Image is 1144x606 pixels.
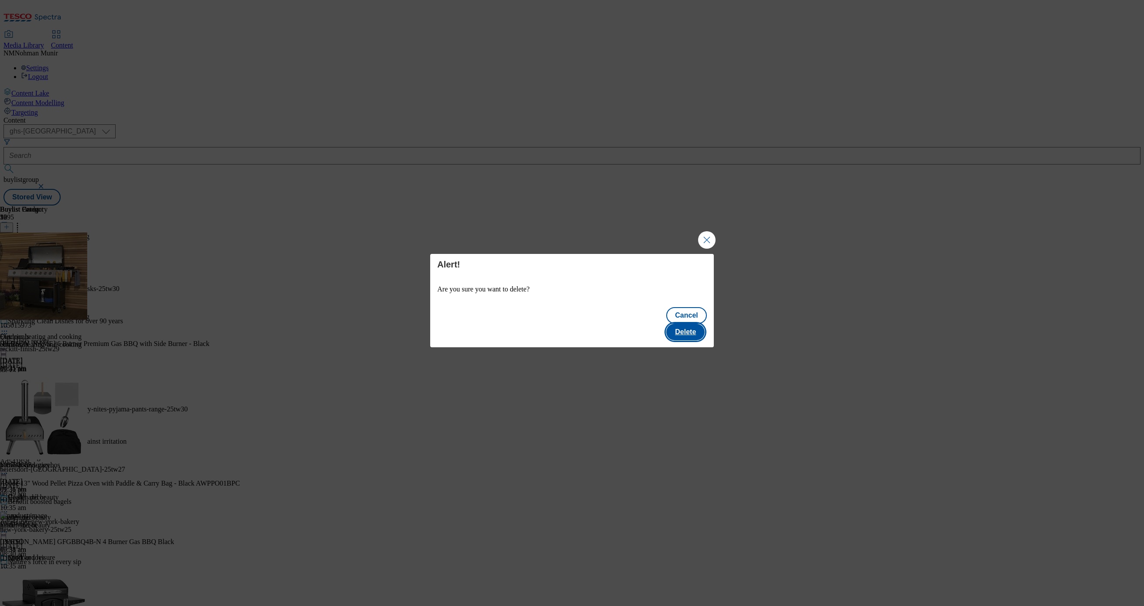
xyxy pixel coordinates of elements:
div: Modal [430,254,714,347]
h4: Alert! [437,259,707,270]
p: Are you sure you want to delete? [437,285,707,293]
button: Close Modal [698,231,716,249]
button: Delete [666,324,705,340]
button: Cancel [666,307,706,324]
